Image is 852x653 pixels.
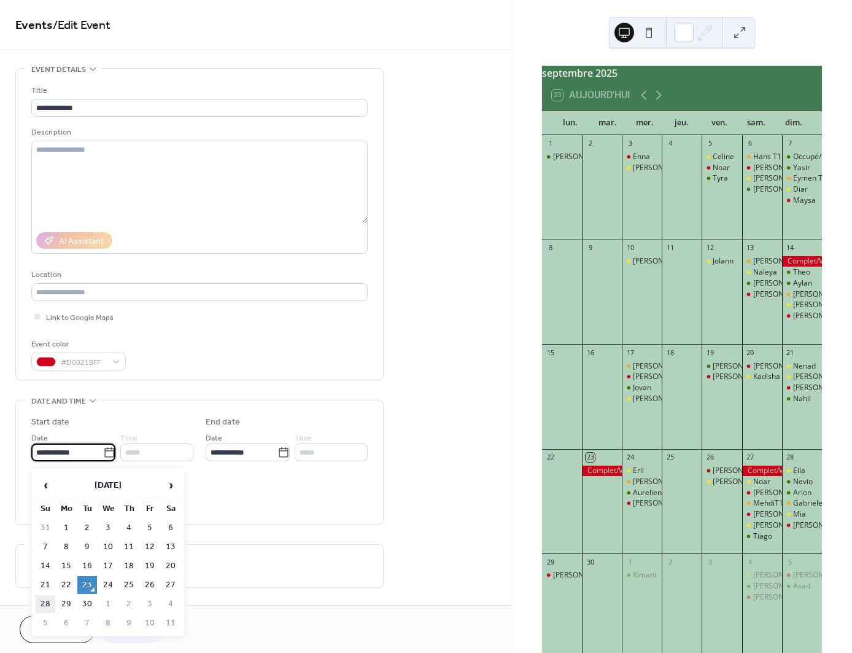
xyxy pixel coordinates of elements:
[793,520,851,531] div: [PERSON_NAME]
[586,243,595,252] div: 9
[206,432,222,445] span: Date
[746,557,755,566] div: 4
[56,576,76,594] td: 22
[31,416,69,429] div: Start date
[586,139,595,148] div: 2
[140,557,160,575] td: 19
[753,256,821,267] div: [PERSON_NAME] T1
[546,453,555,462] div: 22
[793,570,851,581] div: [PERSON_NAME]
[56,557,76,575] td: 15
[633,383,651,393] div: Jovan
[119,614,139,632] td: 9
[753,531,772,542] div: Tiago
[713,173,728,184] div: Tyra
[633,498,691,509] div: [PERSON_NAME]
[793,466,805,476] div: Eila
[36,595,55,613] td: 28
[705,243,715,252] div: 12
[161,576,180,594] td: 27
[56,472,160,499] th: [DATE]
[753,152,781,162] div: Hans T1
[782,477,822,487] div: Nevio
[793,372,851,382] div: [PERSON_NAME]
[742,267,782,278] div: Naleya
[140,500,160,518] th: Fr
[546,557,555,566] div: 29
[77,519,97,537] td: 2
[161,538,180,556] td: 13
[753,163,811,173] div: [PERSON_NAME]
[742,477,782,487] div: Noar
[702,173,742,184] div: Tyra
[782,278,822,289] div: Aylan
[140,576,160,594] td: 26
[36,576,55,594] td: 21
[622,256,662,267] div: Massimo
[782,311,822,321] div: Yasmine
[746,243,755,252] div: 13
[742,466,782,476] div: Complet/Voll
[753,581,811,592] div: [PERSON_NAME]
[786,243,795,252] div: 14
[742,256,782,267] div: Gabriel Giuseppe T1
[625,139,635,148] div: 3
[782,184,822,195] div: Diar
[713,152,734,162] div: Celine
[119,595,139,613] td: 2
[77,557,97,575] td: 16
[742,509,782,520] div: Daniel David
[633,372,691,382] div: [PERSON_NAME]
[295,432,312,445] span: Time
[782,163,822,173] div: Yasir
[793,361,816,372] div: Nenad
[793,184,808,195] div: Diar
[782,372,822,382] div: Delsa
[98,538,118,556] td: 10
[140,614,160,632] td: 10
[622,372,662,382] div: Alessio
[546,348,555,357] div: 15
[633,256,691,267] div: [PERSON_NAME]
[753,488,811,498] div: [PERSON_NAME]
[786,139,795,148] div: 7
[586,453,595,462] div: 23
[31,126,365,139] div: Description
[786,453,795,462] div: 28
[206,416,240,429] div: End date
[665,557,675,566] div: 2
[119,519,139,537] td: 4
[633,163,691,173] div: [PERSON_NAME]
[633,570,656,581] div: Kimani
[15,14,53,37] a: Events
[793,394,811,404] div: Nahil
[56,595,76,613] td: 29
[702,361,742,372] div: Enis
[782,300,822,310] div: Nicole
[31,268,365,281] div: Location
[793,498,833,509] div: Gabriele T1
[753,278,811,289] div: [PERSON_NAME]
[742,278,782,289] div: Noah
[782,466,822,476] div: Eila
[793,383,851,393] div: [PERSON_NAME]
[61,356,106,369] span: #D0021BFF
[552,111,589,135] div: lun.
[140,538,160,556] td: 12
[753,509,811,520] div: [PERSON_NAME]
[625,453,635,462] div: 24
[702,477,742,487] div: Noemi
[46,311,114,324] span: Link to Google Maps
[589,111,626,135] div: mar.
[793,267,810,278] div: Theo
[793,195,816,206] div: Maysa
[36,473,55,498] span: ‹
[793,477,813,487] div: Nevio
[625,557,635,566] div: 1
[56,519,76,537] td: 1
[161,500,180,518] th: Sa
[713,163,730,173] div: Noar
[622,152,662,162] div: Enna
[98,500,118,518] th: We
[782,498,822,509] div: Gabriele T1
